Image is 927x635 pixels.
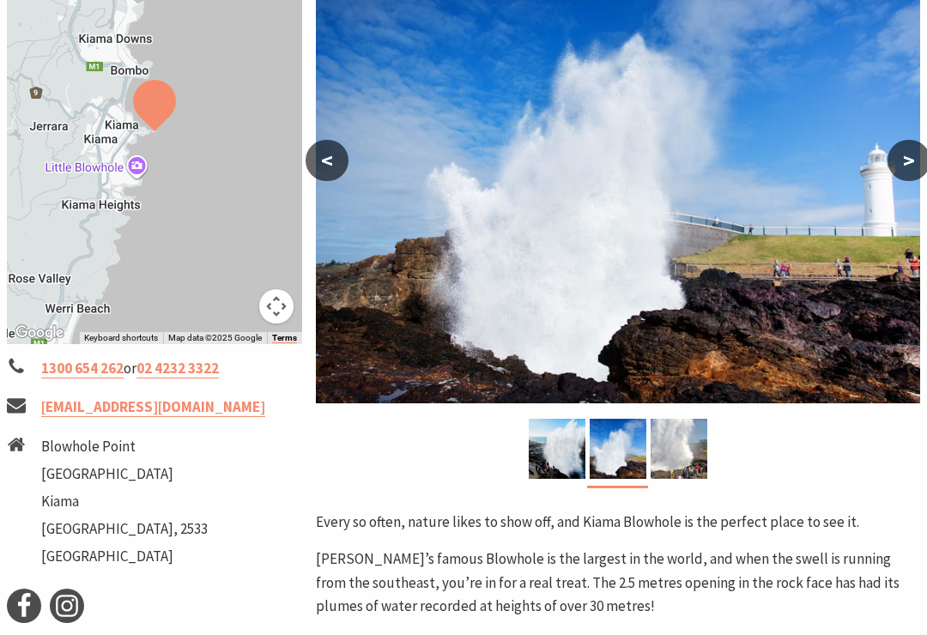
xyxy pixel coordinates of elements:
button: Keyboard shortcuts [84,332,158,344]
li: [GEOGRAPHIC_DATA] [41,545,208,568]
button: < [306,140,348,181]
a: [EMAIL_ADDRESS][DOMAIN_NAME] [41,397,265,417]
img: Google [11,322,68,344]
p: Every so often, nature likes to show off, and Kiama Blowhole is the perfect place to see it. [316,511,920,534]
li: or [7,357,302,380]
li: Blowhole Point [41,435,208,458]
a: 1300 654 262 [41,359,124,378]
img: Kiama Blowhole [590,419,646,479]
li: [GEOGRAPHIC_DATA] [41,463,208,486]
a: 02 4232 3322 [136,359,219,378]
p: [PERSON_NAME]’s famous Blowhole is the largest in the world, and when the swell is running from t... [316,547,920,618]
button: Map camera controls [259,289,294,324]
img: Kiama Blowhole [651,419,707,479]
a: Terms (opens in new tab) [272,333,297,343]
span: Map data ©2025 Google [168,333,262,342]
li: Kiama [41,490,208,513]
li: [GEOGRAPHIC_DATA], 2533 [41,517,208,541]
img: Close up of the Kiama Blowhole [529,419,585,479]
a: Click to see this area on Google Maps [11,322,68,344]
